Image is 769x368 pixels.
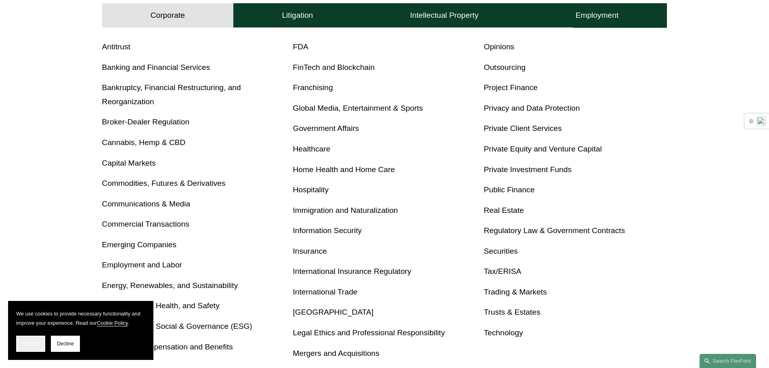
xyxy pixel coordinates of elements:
a: Commercial Transactions [102,220,189,228]
a: Global Media, Entertainment & Sports [293,104,423,112]
a: Broker-Dealer Regulation [102,118,190,126]
a: International Trade [293,288,358,296]
a: Project Finance [484,83,537,92]
a: Banking and Financial Services [102,63,210,71]
a: Securities [484,247,518,255]
a: Healthcare [293,145,331,153]
a: Environmental, Social & Governance (ESG) [102,322,252,330]
a: Tax/ERISA [484,267,521,275]
a: Environmental, Health, and Safety [102,301,220,310]
a: Search this site [700,354,756,368]
a: Employment and Labor [102,261,182,269]
button: Decline [51,336,80,352]
a: Mergers and Acquisitions [293,349,379,357]
a: Opinions [484,42,514,51]
a: Executive Compensation and Benefits [102,343,233,351]
a: Immigration and Naturalization [293,206,398,214]
a: Privacy and Data Protection [484,104,580,112]
a: FDA [293,42,308,51]
a: [GEOGRAPHIC_DATA] [293,308,374,316]
a: Government Affairs [293,124,359,132]
a: Legal Ethics and Professional Responsibility [293,328,445,337]
a: Capital Markets [102,159,156,167]
a: Trusts & Estates [484,308,540,316]
a: Private Client Services [484,124,562,132]
a: Public Finance [484,185,534,194]
a: Outsourcing [484,63,525,71]
a: Bankruptcy, Financial Restructuring, and Reorganization [102,83,241,106]
a: Energy, Renewables, and Sustainability [102,281,238,290]
a: Trading & Markets [484,288,547,296]
a: Information Security [293,226,362,235]
h4: Corporate [151,11,185,20]
a: Commodities, Futures & Derivatives [102,179,226,187]
a: Cookie Policy [97,320,128,326]
a: Real Estate [484,206,524,214]
span: Accept [23,341,38,347]
h4: Employment [576,11,619,20]
a: Emerging Companies [102,240,177,249]
a: Technology [484,328,523,337]
a: Franchising [293,83,333,92]
section: Cookie banner [8,301,153,360]
a: Communications & Media [102,200,191,208]
a: FinTech and Blockchain [293,63,375,71]
h4: Intellectual Property [410,11,479,20]
a: International Insurance Regulatory [293,267,411,275]
span: Decline [57,341,74,347]
a: Private Equity and Venture Capital [484,145,601,153]
button: Accept [16,336,45,352]
a: Home Health and Home Care [293,165,395,174]
p: We use cookies to provide necessary functionality and improve your experience. Read our . [16,309,145,328]
a: Private Investment Funds [484,165,572,174]
a: Regulatory Law & Government Contracts [484,226,625,235]
a: Cannabis, Hemp & CBD [102,138,186,147]
a: Hospitality [293,185,329,194]
a: Antitrust [102,42,130,51]
h4: Litigation [282,11,313,20]
a: Insurance [293,247,327,255]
